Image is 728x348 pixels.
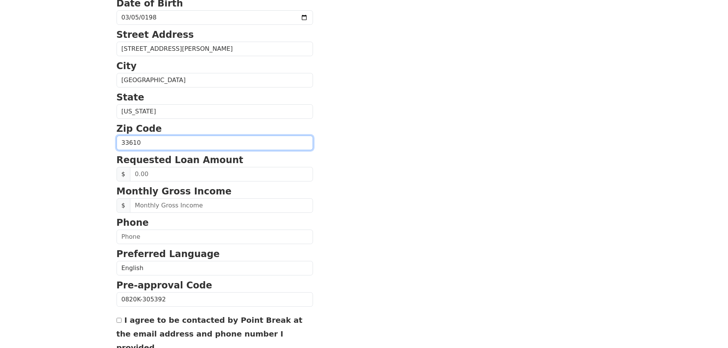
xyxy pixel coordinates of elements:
input: Monthly Gross Income [130,198,313,213]
input: Zip Code [117,136,313,150]
strong: Phone [117,217,149,228]
strong: State [117,92,144,103]
input: Phone [117,230,313,244]
input: Pre-approval Code [117,292,313,307]
span: $ [117,167,130,181]
strong: Pre-approval Code [117,280,212,291]
input: City [117,73,313,87]
strong: Zip Code [117,123,162,134]
strong: Street Address [117,29,194,40]
strong: City [117,61,137,71]
strong: Preferred Language [117,249,220,259]
p: Monthly Gross Income [117,185,313,198]
input: Street Address [117,42,313,56]
strong: Requested Loan Amount [117,155,243,165]
input: 0.00 [130,167,313,181]
span: $ [117,198,130,213]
